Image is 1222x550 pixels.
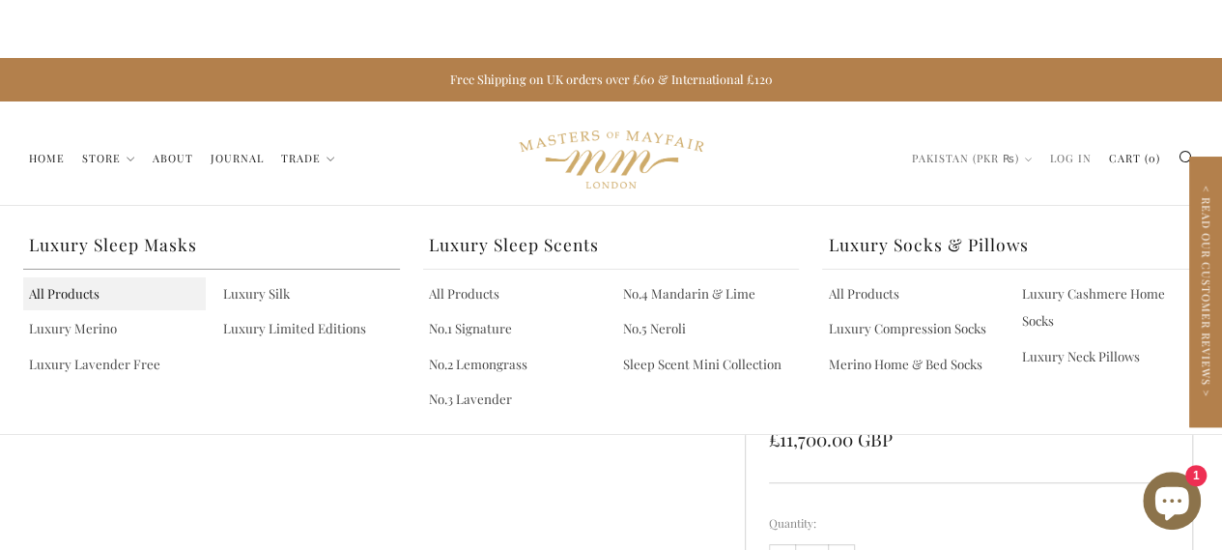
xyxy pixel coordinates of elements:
a: Luxury Sleep Masks [23,223,400,270]
a: Pakistan (PKR ₨) [912,143,1033,174]
a: Cart (0) [1109,143,1160,174]
a: Log in [1050,143,1092,174]
a: No.3 Lavender [423,383,606,416]
a: No.4 Mandarin & Lime [616,277,799,310]
div: Click to open Judge.me floating reviews tab [1190,157,1222,426]
a: All Products [23,277,206,310]
a: Journal [211,143,264,174]
a: Home [29,143,65,174]
a: Luxury Cashmere Home Socks [1016,277,1199,338]
label: Quantity: [769,518,1169,530]
span: £11,700.00 GBP [769,427,893,451]
a: Luxury Lavender Free [23,348,206,381]
a: Sleep Scent Mini Collection [616,348,799,381]
a: Luxury Silk [217,277,400,310]
a: All Products [423,277,606,310]
a: Luxury Neck Pillows [1016,340,1199,373]
a: About [153,143,193,174]
a: All Products [822,277,1005,310]
a: Merino Home & Bed Socks [822,348,1005,381]
a: No.2 Lemongrass [423,348,606,381]
a: Luxury Merino [23,312,206,345]
img: logo [519,111,703,208]
a: No.5 Neroli [616,312,799,345]
a: Luxury Limited Editions [217,312,400,345]
a: Luxury Compression Socks [822,312,1005,345]
inbox-online-store-chat: Shopify online store chat [1137,472,1207,535]
span: 0 [1149,151,1156,165]
a: No.1 Signature [423,312,606,345]
a: Luxury Socks & Pillows [822,223,1199,270]
a: Luxury Sleep Scents [423,223,800,270]
a: Store [82,143,135,174]
a: Trade [281,143,335,174]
